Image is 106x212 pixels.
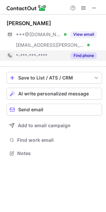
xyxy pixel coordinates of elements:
span: Add to email campaign [18,123,71,128]
span: ***@[DOMAIN_NAME] [16,31,62,37]
span: AI write personalized message [18,91,89,96]
button: Reveal Button [71,52,97,59]
button: Add to email campaign [7,120,102,132]
span: Notes [17,150,99,156]
div: [PERSON_NAME] [7,20,51,26]
span: Find work email [17,137,99,143]
img: ContactOut v5.3.10 [7,4,46,12]
span: Send email [18,107,43,112]
button: save-profile-one-click [7,72,102,84]
span: [EMAIL_ADDRESS][PERSON_NAME][DOMAIN_NAME] [16,42,85,48]
button: Notes [7,149,102,158]
button: Send email [7,104,102,116]
button: AI write personalized message [7,88,102,100]
button: Reveal Button [71,31,97,38]
button: Find work email [7,135,102,145]
div: Save to List / ATS / CRM [18,75,90,80]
